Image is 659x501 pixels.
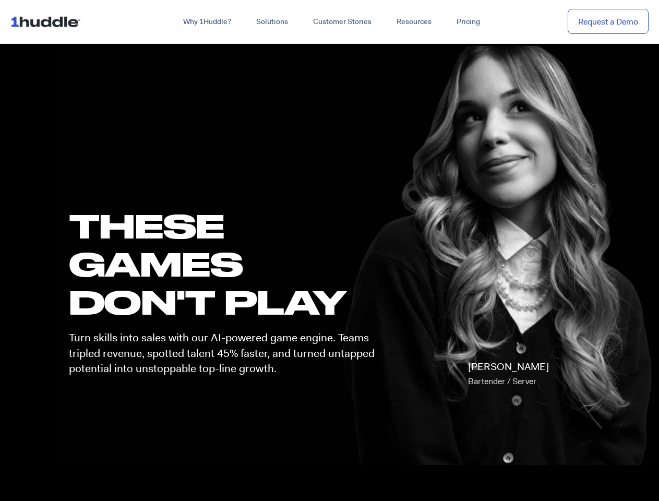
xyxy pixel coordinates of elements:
a: Request a Demo [568,9,649,34]
h1: these GAMES DON'T PLAY [69,207,384,321]
span: Bartender / Server [468,376,536,387]
img: ... [10,11,85,31]
a: Resources [384,13,444,31]
a: Pricing [444,13,493,31]
a: Solutions [244,13,301,31]
p: [PERSON_NAME] [468,360,549,389]
a: Customer Stories [301,13,384,31]
p: Turn skills into sales with our AI-powered game engine. Teams tripled revenue, spotted talent 45%... [69,330,384,376]
a: Why 1Huddle? [171,13,244,31]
